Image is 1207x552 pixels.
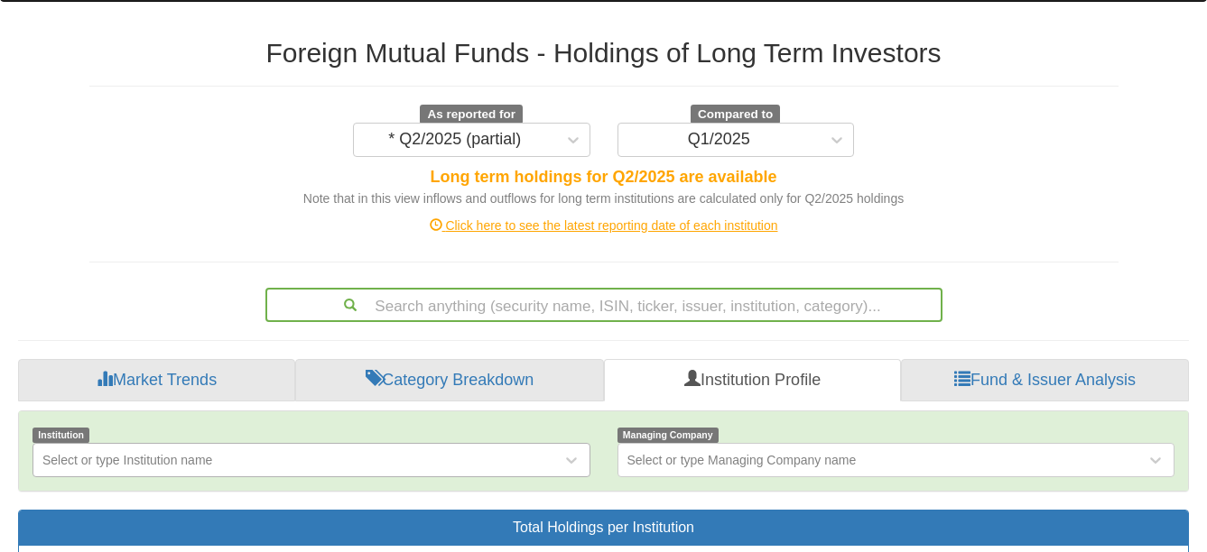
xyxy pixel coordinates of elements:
div: Note that in this view inflows and outflows for long term institutions are calculated only for Q2... [89,189,1119,207]
h3: Total Holdings per Institution [32,520,1175,536]
div: Search anything (security name, ISIN, ticker, issuer, institution, category)... [267,290,941,320]
span: Managing Company [617,428,719,443]
span: Institution [32,428,89,443]
div: Long term holdings for Q2/2025 are available [89,166,1119,189]
span: Compared to [691,105,780,124]
div: Select or type Institution name [42,451,212,469]
div: Q1/2025 [688,131,750,149]
a: Institution Profile [604,359,901,402]
a: Fund & Issuer Analysis [901,359,1189,402]
div: Click here to see the latest reporting date of each institution [76,216,1132,235]
span: As reported for [420,105,523,124]
div: Select or type Managing Company name [627,451,857,469]
div: * Q2/2025 (partial) [388,131,521,149]
h2: Foreign Mutual Funds - Holdings of Long Term Investors [89,38,1119,68]
a: Category Breakdown [295,359,604,402]
a: Market Trends [18,359,295,402]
